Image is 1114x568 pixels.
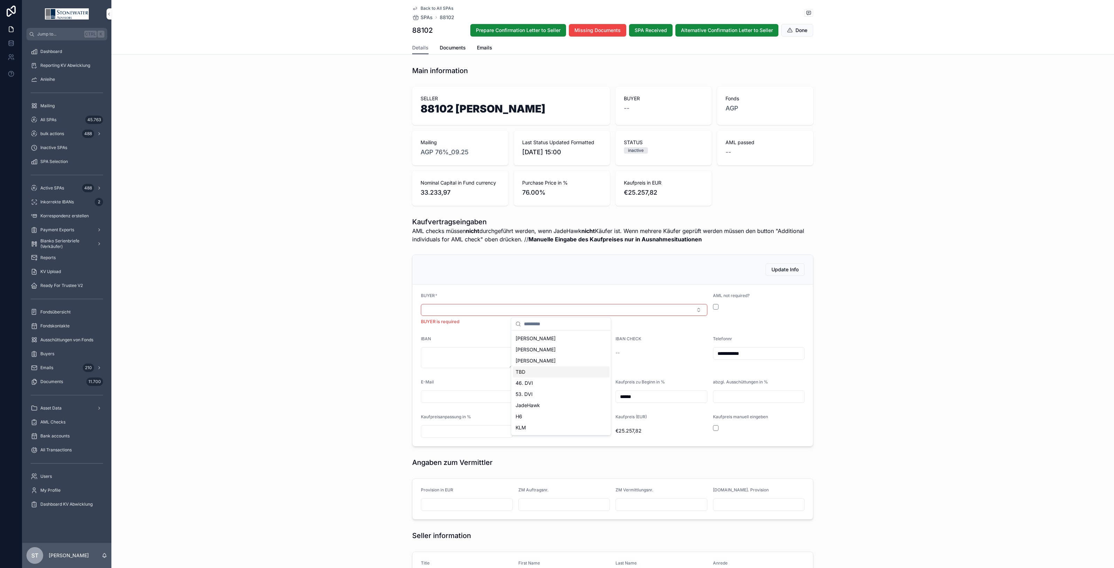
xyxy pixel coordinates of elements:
span: Prepare Confirmation Letter to Seller [476,27,560,34]
span: Emails [40,365,53,371]
span: Mailing [40,103,55,109]
a: Buyers [26,348,107,360]
span: IBAN [421,336,431,341]
a: Back to All SPAs [412,6,453,11]
span: Kaufpreis (EUR) [615,414,647,419]
span: 33.233,97 [421,188,500,197]
span: KLM [516,424,526,431]
h1: 88102 [PERSON_NAME] [421,103,602,117]
a: 88102 [440,14,454,21]
span: Reporting KV Abwicklung [40,63,90,68]
button: SPA Received [629,24,673,37]
span: STATUS [624,139,703,146]
span: AML Checks [40,419,65,425]
a: AML Checks [26,416,107,428]
span: [DOMAIN_NAME]. Provision [713,487,769,492]
a: Bank accounts [26,430,107,442]
span: Reports [40,255,56,260]
strong: nicht [581,227,595,234]
a: All Transactions [26,444,107,456]
span: AML not required? [713,293,750,298]
span: -- [615,349,620,356]
button: Alternative Confirmation Letter to Seller [675,24,778,37]
span: 76.00% [522,188,602,197]
span: Asset Data [40,405,62,411]
span: Documents [440,44,466,51]
span: SPA Selection [40,159,68,164]
h1: Kaufvertragseingaben [412,217,813,227]
span: Kaufpreis zu Beginn in % [615,379,665,384]
span: E-Mail [421,379,434,384]
div: 2 [95,198,103,206]
a: Dashboard [26,45,107,58]
span: BUYER [624,95,703,102]
a: AGP 76%_09.25 [421,147,469,157]
a: Ausschüttungen von Fonds [26,334,107,346]
a: Emails210 [26,361,107,374]
span: -- [725,147,731,157]
a: Inactive SPAs [26,141,107,154]
div: Suggestions [511,330,611,435]
strong: nicht [466,227,479,234]
span: Fondskontakte [40,323,70,329]
a: Reports [26,251,107,264]
span: Alternative Confirmation Letter to Seller [681,27,773,34]
span: Nominal Capital in Fund currency [421,179,500,186]
span: SPAs [421,14,433,21]
span: My Profile [40,488,61,493]
a: Fondsübersicht [26,306,107,318]
span: K [98,31,104,37]
span: Jump to... [37,31,81,37]
span: AML passed [725,139,805,146]
a: Anleihe [26,73,107,86]
span: Provision in EUR [421,487,453,492]
button: Jump to...CtrlK [26,28,107,40]
span: -- [624,103,629,113]
span: Telefonnr [713,336,732,341]
span: Ctrl [84,31,97,38]
a: Payment Exports [26,224,107,236]
span: Emails [477,44,492,51]
a: SPAs [412,14,433,21]
span: Documents [40,379,63,384]
p: [PERSON_NAME] [49,552,89,559]
a: Documents11.700 [26,375,107,388]
a: Fondskontakte [26,320,107,332]
span: Anleihe [40,77,55,82]
button: Update Info [766,263,805,276]
span: H6 [516,413,522,420]
a: AGP [725,103,738,113]
span: [PERSON_NAME] [516,346,556,353]
a: Details [412,41,429,55]
span: SELLER [421,95,602,102]
span: Missing Documents [574,27,621,34]
span: Kaufpreis in EUR [624,179,703,186]
span: Fonds [725,95,805,102]
span: Dashboard [40,49,62,54]
a: Asset Data [26,402,107,414]
h1: 88102 [412,25,433,35]
a: Korrespondenz erstellen [26,210,107,222]
span: Ausschüttungen von Fonds [40,337,93,343]
span: Mailing [421,139,500,146]
span: ZM Vermittlungsnr. [615,487,653,492]
a: bulk actions488 [26,127,107,140]
span: ST [31,551,38,560]
span: Bank accounts [40,433,70,439]
span: SPA Received [635,27,667,34]
span: Purchase Price in % [522,179,602,186]
span: BUYER [421,293,435,298]
a: Blanko Serienbriefe (Verkäufer) [26,238,107,250]
a: All SPAs45.763 [26,114,107,126]
a: Mailing [26,100,107,112]
span: Payment Exports [40,227,74,233]
a: KV Upload [26,265,107,278]
span: Dashboard KV Abwicklung [40,501,93,507]
a: Active SPAs488 [26,182,107,194]
span: KV Upload [40,269,61,274]
div: 210 [83,364,94,372]
span: [DATE] 15:00 [522,147,602,157]
span: Buyers [40,351,54,357]
span: JadeHawk [516,402,540,409]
